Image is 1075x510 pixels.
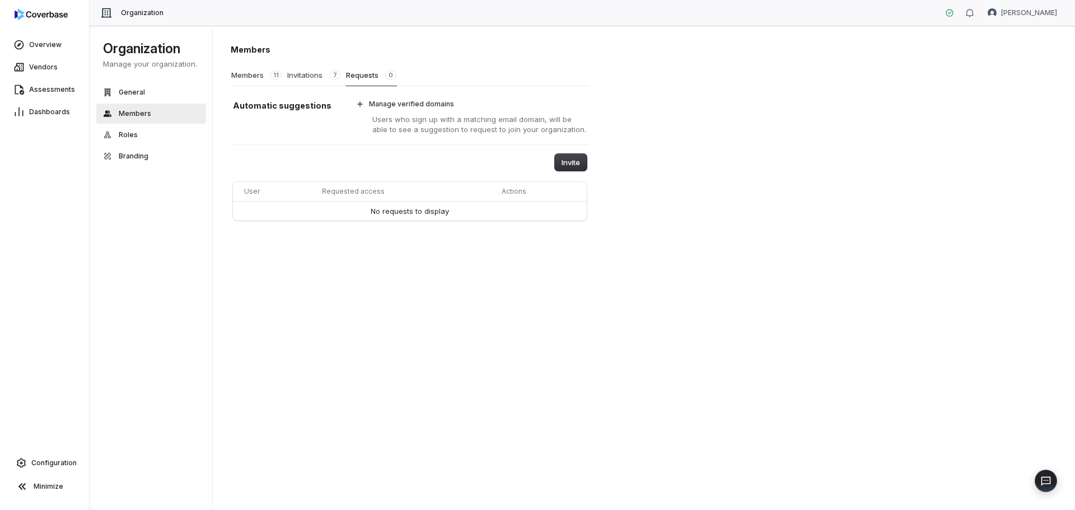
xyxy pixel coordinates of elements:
th: Actions [497,182,587,201]
button: Invitations [287,64,341,86]
a: Overview [2,35,87,55]
p: Users who sign up with a matching email domain, will be able to see a suggestion to request to jo... [350,114,587,134]
h1: Members [231,44,589,55]
h1: Automatic suggestions [233,100,332,111]
span: General [119,88,145,97]
span: Branding [119,152,148,161]
span: 11 [270,71,282,79]
span: Roles [119,130,138,139]
a: Dashboards [2,102,87,122]
span: 0 [385,71,396,79]
button: Roles [96,125,206,145]
button: Invite [555,154,587,171]
span: Manage verified domains [369,100,454,109]
span: Organization [121,8,163,17]
p: Manage your organization. [103,59,199,69]
span: [PERSON_NAME] [1001,8,1057,17]
button: Manage verified domains [350,95,587,113]
a: Vendors [2,57,87,77]
button: Requests [345,64,397,86]
button: Members [96,104,206,124]
img: logo-D7KZi-bG.svg [15,9,68,20]
a: Assessments [2,79,87,100]
th: User [233,182,317,201]
button: Minimize [4,475,85,498]
p: No requests to display [371,206,449,216]
span: Overview [29,40,62,49]
button: Branding [96,146,206,166]
span: Members [119,109,151,118]
a: Configuration [4,453,85,473]
span: Vendors [29,63,58,72]
span: 7 [329,71,340,79]
h1: Organization [103,40,199,58]
th: Requested access [317,182,497,201]
span: Dashboards [29,107,70,116]
span: Configuration [31,458,77,467]
button: General [96,82,206,102]
span: Minimize [34,482,63,491]
img: Brad Babin avatar [988,8,997,17]
span: Assessments [29,85,75,94]
button: Brad Babin avatar[PERSON_NAME] [981,4,1064,21]
button: Members [231,64,282,86]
